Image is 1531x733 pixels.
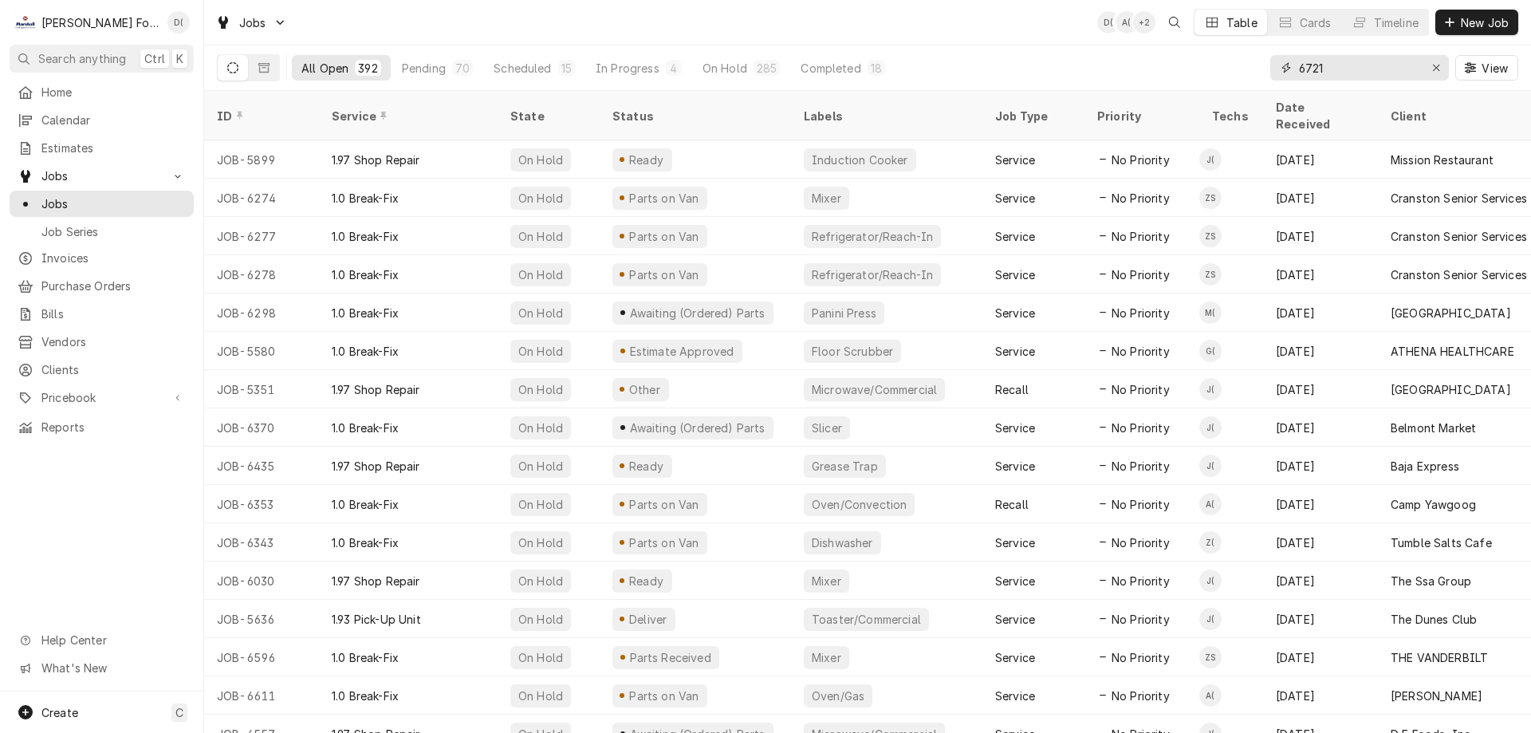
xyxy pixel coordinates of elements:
div: J( [1199,455,1222,477]
span: No Priority [1112,611,1170,628]
div: Ready [627,458,666,475]
div: Parts on Van [628,534,701,551]
span: Bills [41,305,186,322]
span: Help Center [41,632,184,648]
div: Timeline [1374,14,1419,31]
div: 285 [757,60,777,77]
a: Clients [10,357,194,383]
div: Tumble Salts Cafe [1391,534,1492,551]
span: Reports [41,419,186,435]
div: The Dunes Club [1391,611,1477,628]
div: 1.0 Break-Fix [332,420,399,436]
div: Cranston Senior Services [1391,190,1527,207]
div: D( [1097,11,1120,33]
div: 1.97 Shop Repair [332,573,420,589]
div: JOB-5580 [204,332,319,370]
div: 1.97 Shop Repair [332,381,420,398]
div: Service [995,573,1035,589]
button: New Job [1435,10,1518,35]
div: 1.0 Break-Fix [332,688,399,704]
button: Open search [1162,10,1187,35]
div: [GEOGRAPHIC_DATA] [1391,305,1511,321]
div: Service [995,228,1035,245]
div: J( [1199,148,1222,171]
div: All Open [301,60,348,77]
div: Parts on Van [628,190,701,207]
div: Ready [627,152,666,168]
div: 18 [871,60,882,77]
div: + 2 [1133,11,1155,33]
div: [DATE] [1263,217,1378,255]
div: A( [1199,493,1222,515]
span: No Priority [1112,573,1170,589]
div: Refrigerator/Reach-In [810,228,935,245]
div: JOB-6611 [204,676,319,715]
div: In Progress [596,60,659,77]
div: 70 [455,60,470,77]
span: New Job [1458,14,1512,31]
div: Awaiting (Ordered) Parts [628,420,766,436]
span: What's New [41,660,184,676]
a: Go to What's New [10,655,194,681]
span: No Priority [1112,458,1170,475]
div: On Hold [517,420,565,436]
span: Invoices [41,250,186,266]
div: Service [995,611,1035,628]
div: [DATE] [1263,485,1378,523]
span: No Priority [1112,381,1170,398]
div: [DATE] [1263,332,1378,370]
span: No Priority [1112,420,1170,436]
div: Parts on Van [628,688,701,704]
div: [DATE] [1263,370,1378,408]
div: 1.0 Break-Fix [332,343,399,360]
div: 1.0 Break-Fix [332,305,399,321]
div: On Hold [517,534,565,551]
div: Ready [627,573,666,589]
div: 1.0 Break-Fix [332,649,399,666]
div: JOB-6278 [204,255,319,294]
div: Other [627,381,663,398]
button: View [1455,55,1518,81]
div: 1.0 Break-Fix [332,228,399,245]
div: [DATE] [1263,523,1378,562]
div: Mission Restaurant [1391,152,1494,168]
a: Bills [10,301,194,327]
div: Labels [804,108,970,124]
div: Floor Scrubber [810,343,895,360]
div: Parts on Van [628,496,701,513]
span: Search anything [38,50,126,67]
span: Clients [41,361,186,378]
div: On Hold [517,611,565,628]
div: On Hold [517,496,565,513]
div: Priority [1097,108,1183,124]
div: [GEOGRAPHIC_DATA] [1391,381,1511,398]
div: ID [217,108,303,124]
div: Panini Press [810,305,878,321]
div: Service [995,343,1035,360]
span: Estimates [41,140,186,156]
div: JOB-5351 [204,370,319,408]
div: 392 [358,60,377,77]
span: No Priority [1112,228,1170,245]
div: On Hold [517,458,565,475]
div: On Hold [517,649,565,666]
div: Service [995,305,1035,321]
span: Purchase Orders [41,278,186,294]
div: [DATE] [1263,562,1378,600]
div: Service [995,152,1035,168]
div: [DATE] [1263,676,1378,715]
div: Service [995,458,1035,475]
div: Job Type [995,108,1072,124]
span: No Priority [1112,152,1170,168]
span: No Priority [1112,649,1170,666]
span: Pricebook [41,389,162,406]
div: Andy Christopoulos (121)'s Avatar [1199,493,1222,515]
div: JOB-6353 [204,485,319,523]
div: [DATE] [1263,140,1378,179]
input: Keyword search [1299,55,1419,81]
div: Zz Pending No Schedule's Avatar [1199,187,1222,209]
div: Refrigerator/Reach-In [810,266,935,283]
a: Job Series [10,219,194,245]
div: Zz Pending No Schedule's Avatar [1199,646,1222,668]
div: JOB-6298 [204,294,319,332]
